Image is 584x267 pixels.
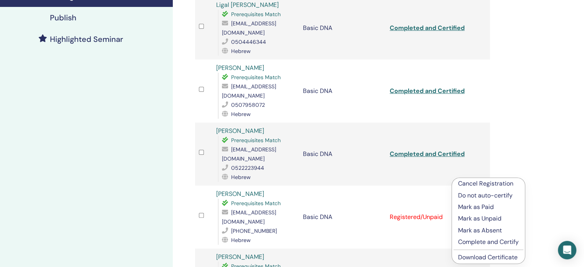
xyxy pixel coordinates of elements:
p: Mark as Unpaid [458,214,519,223]
span: Prerequisites Match [231,200,281,207]
a: Completed and Certified [390,24,465,32]
a: [PERSON_NAME] [216,190,264,198]
a: Ligal [PERSON_NAME] [216,1,279,9]
span: Hebrew [231,48,251,55]
span: Hebrew [231,111,251,118]
a: [PERSON_NAME] [216,64,264,72]
div: Open Intercom Messenger [558,241,576,259]
p: Mark as Absent [458,226,519,235]
span: 0522223944 [231,164,264,171]
a: Download Certificate [458,253,518,261]
a: Completed and Certified [390,87,465,95]
span: Prerequisites Match [231,137,281,144]
p: Cancel Registration [458,179,519,188]
td: Basic DNA [299,60,386,123]
a: [PERSON_NAME] [216,253,264,261]
span: [EMAIL_ADDRESS][DOMAIN_NAME] [222,83,276,99]
span: Prerequisites Match [231,74,281,81]
h4: Highlighted Seminar [50,35,123,44]
p: Mark as Paid [458,202,519,212]
h4: Publish [50,13,76,22]
a: Completed and Certified [390,150,465,158]
td: Basic DNA [299,123,386,186]
p: Complete and Certify [458,237,519,247]
span: 0504446344 [231,38,266,45]
p: Do not auto-certify [458,191,519,200]
a: [PERSON_NAME] [216,127,264,135]
span: [EMAIL_ADDRESS][DOMAIN_NAME] [222,146,276,162]
span: [EMAIL_ADDRESS][DOMAIN_NAME] [222,20,276,36]
span: Hebrew [231,237,251,244]
span: Hebrew [231,174,251,181]
span: 0507958072 [231,101,265,108]
span: Prerequisites Match [231,11,281,18]
span: [EMAIL_ADDRESS][DOMAIN_NAME] [222,209,276,225]
span: [PHONE_NUMBER] [231,227,277,234]
td: Basic DNA [299,186,386,249]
